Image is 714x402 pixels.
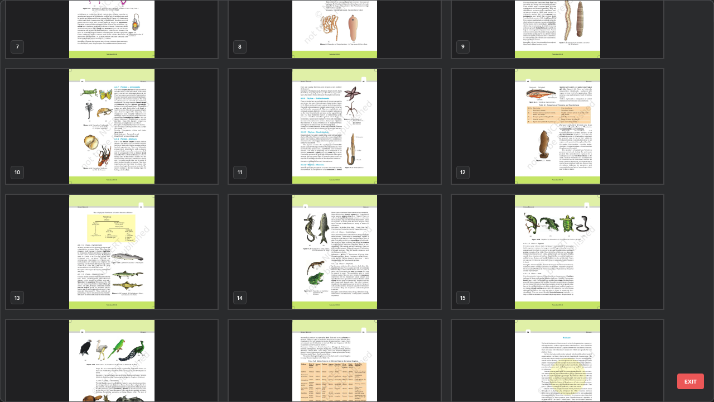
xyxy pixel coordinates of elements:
[1,1,694,401] div: grid
[452,69,663,184] img: 1756525764QCXDRG.pdf
[6,69,218,184] img: 1756525764QCXDRG.pdf
[229,69,440,184] img: 1756525764QCXDRG.pdf
[677,374,704,389] button: EXIT
[6,195,218,309] img: 1756525764QCXDRG.pdf
[452,195,663,309] img: 1756525764QCXDRG.pdf
[229,195,440,309] img: 1756525764QCXDRG.pdf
